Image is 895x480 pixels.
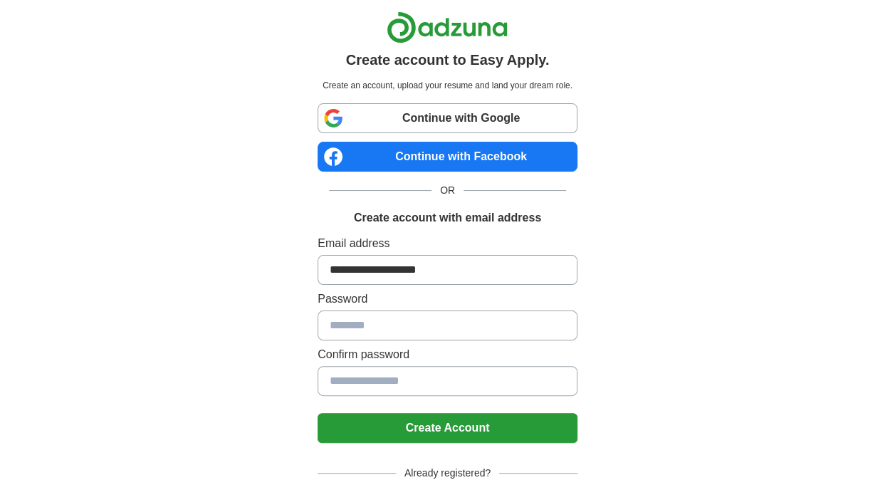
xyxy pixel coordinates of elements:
label: Confirm password [318,346,577,363]
button: Create Account [318,413,577,443]
label: Password [318,291,577,308]
p: Create an account, upload your resume and land your dream role. [320,79,575,92]
label: Email address [318,235,577,252]
a: Continue with Facebook [318,142,577,172]
h1: Create account with email address [354,209,541,226]
a: Continue with Google [318,103,577,133]
img: Adzuna logo [387,11,508,43]
h1: Create account to Easy Apply. [346,49,550,71]
span: OR [431,183,464,198]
